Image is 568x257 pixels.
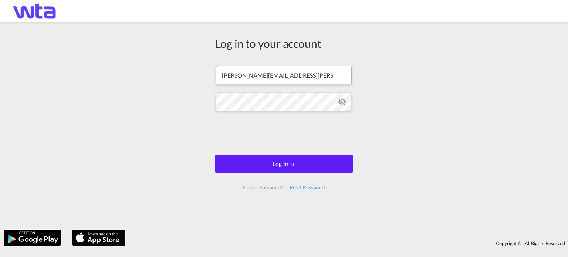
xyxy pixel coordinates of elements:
iframe: reCAPTCHA [228,118,340,147]
button: LOGIN [215,155,353,173]
img: apple.png [71,229,126,247]
img: google.png [3,229,62,247]
div: Reset Password [287,181,328,194]
input: Enter email/phone number [216,66,352,84]
md-icon: icon-eye-off [338,97,346,106]
div: Forgot Password? [240,181,286,194]
img: bf843820205c11f09835497521dffd49.png [11,3,61,20]
div: Copyright © . All Rights Reserved [129,237,568,250]
div: Log in to your account [215,35,353,51]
